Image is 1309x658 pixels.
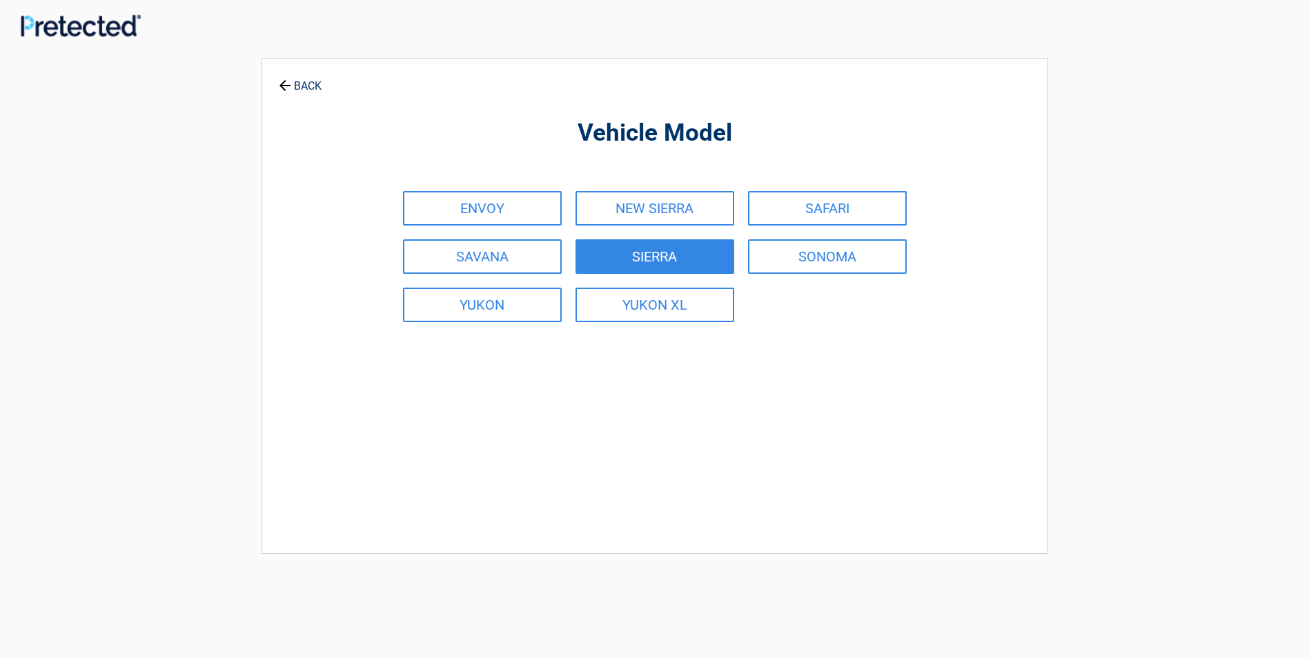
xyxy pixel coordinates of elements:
a: YUKON [403,288,562,322]
a: SAFARI [748,191,907,226]
a: NEW SIERRA [575,191,734,226]
img: Main Logo [21,14,141,36]
a: SONOMA [748,239,907,274]
a: YUKON XL [575,288,734,322]
a: SIERRA [575,239,734,274]
a: ENVOY [403,191,562,226]
h2: Vehicle Model [338,117,972,150]
a: SAVANA [403,239,562,274]
a: BACK [276,68,324,92]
